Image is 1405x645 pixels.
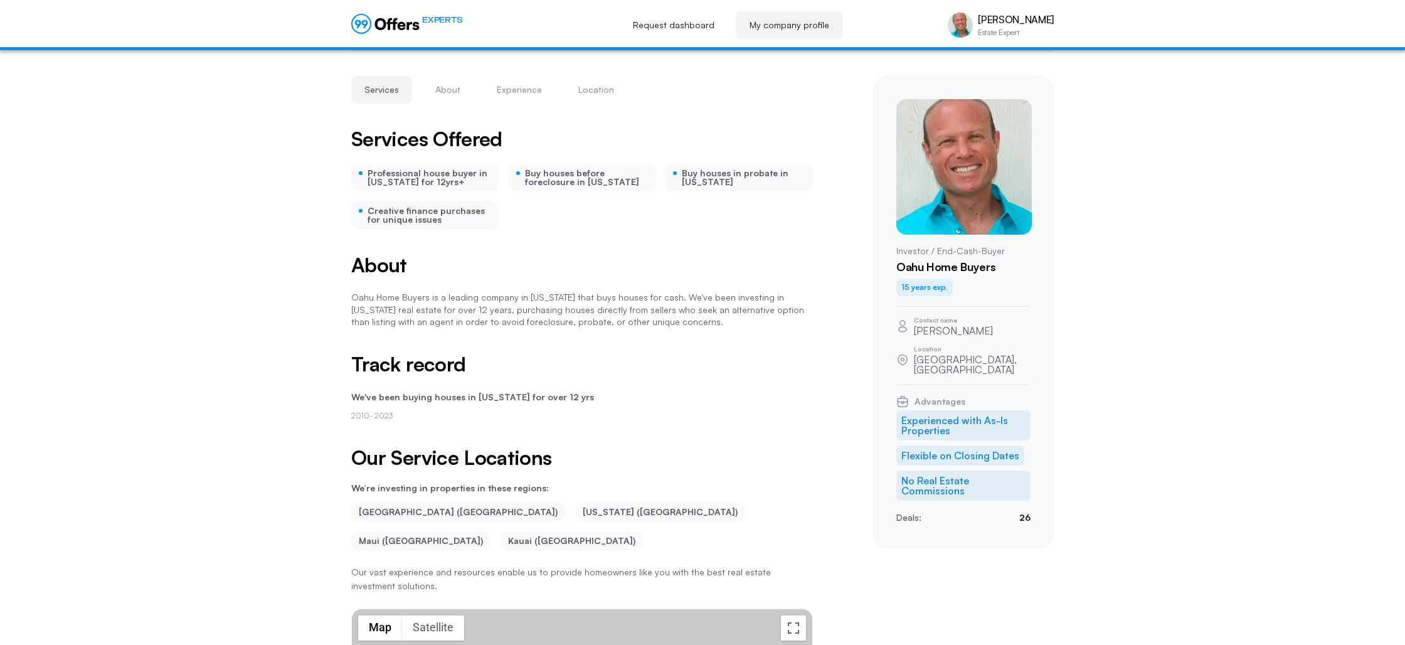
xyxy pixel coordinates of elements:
[351,447,813,469] h2: Our Service Locations
[896,245,1031,257] p: Investor / End-Cash-Buyer
[351,14,462,34] a: EXPERTS
[914,317,993,323] p: Contact name
[351,76,412,104] button: Services
[369,411,393,420] span: - 2023
[351,291,813,328] p: Oahu Home Buyers is a leading company in [US_STATE] that buys houses for cash. We've been investi...
[896,279,953,296] div: 15 years exp.
[781,616,806,641] button: Toggle fullscreen view
[351,353,813,375] h2: Track record
[351,484,813,493] p: We’re investing in properties in these regions:
[896,511,921,525] p: Deals:
[358,616,402,641] button: Show street map
[509,164,656,191] div: Buy houses before foreclosure in [US_STATE]
[948,13,973,38] img: Michael Borger
[915,397,965,406] span: Advantages
[896,99,1032,235] img: Michael Borger
[351,129,502,149] h2: Services Offered
[619,11,728,39] a: Request dashboard
[914,346,1031,352] p: Location
[351,565,813,594] p: Our vast experience and resources enable us to provide homeowners like you with the best real est...
[914,354,1031,375] p: [GEOGRAPHIC_DATA], [GEOGRAPHIC_DATA]
[402,616,464,641] button: Show satellite imagery
[351,531,490,550] li: Maui ([GEOGRAPHIC_DATA])
[351,164,499,191] div: Professional house buyer in [US_STATE] for 12yrs+
[1019,511,1031,525] p: 26
[351,254,813,276] h2: About
[978,29,1054,36] p: Estate Expert
[351,503,565,521] li: [GEOGRAPHIC_DATA] ([GEOGRAPHIC_DATA])
[896,471,1031,501] li: No Real Estate Commissions
[351,410,813,422] p: 2010
[565,76,627,104] button: Location
[351,201,499,229] div: Creative finance purchases for unique issues
[575,503,745,521] li: [US_STATE] ([GEOGRAPHIC_DATA])
[896,445,1024,466] li: Flexible on Closing Dates
[914,326,993,336] p: [PERSON_NAME]
[351,390,813,404] p: We've been buying houses in [US_STATE] for over 12 yrs
[978,14,1054,26] p: [PERSON_NAME]
[484,76,555,104] button: Experience
[736,11,843,39] a: My company profile
[665,164,813,191] div: Buy houses in probate in [US_STATE]
[896,410,1031,440] li: Experienced with As-Is Properties
[896,260,1031,274] h1: Oahu Home Buyers
[422,14,462,26] span: EXPERTS
[501,531,643,550] li: Kauai ([GEOGRAPHIC_DATA])
[422,76,474,104] button: About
